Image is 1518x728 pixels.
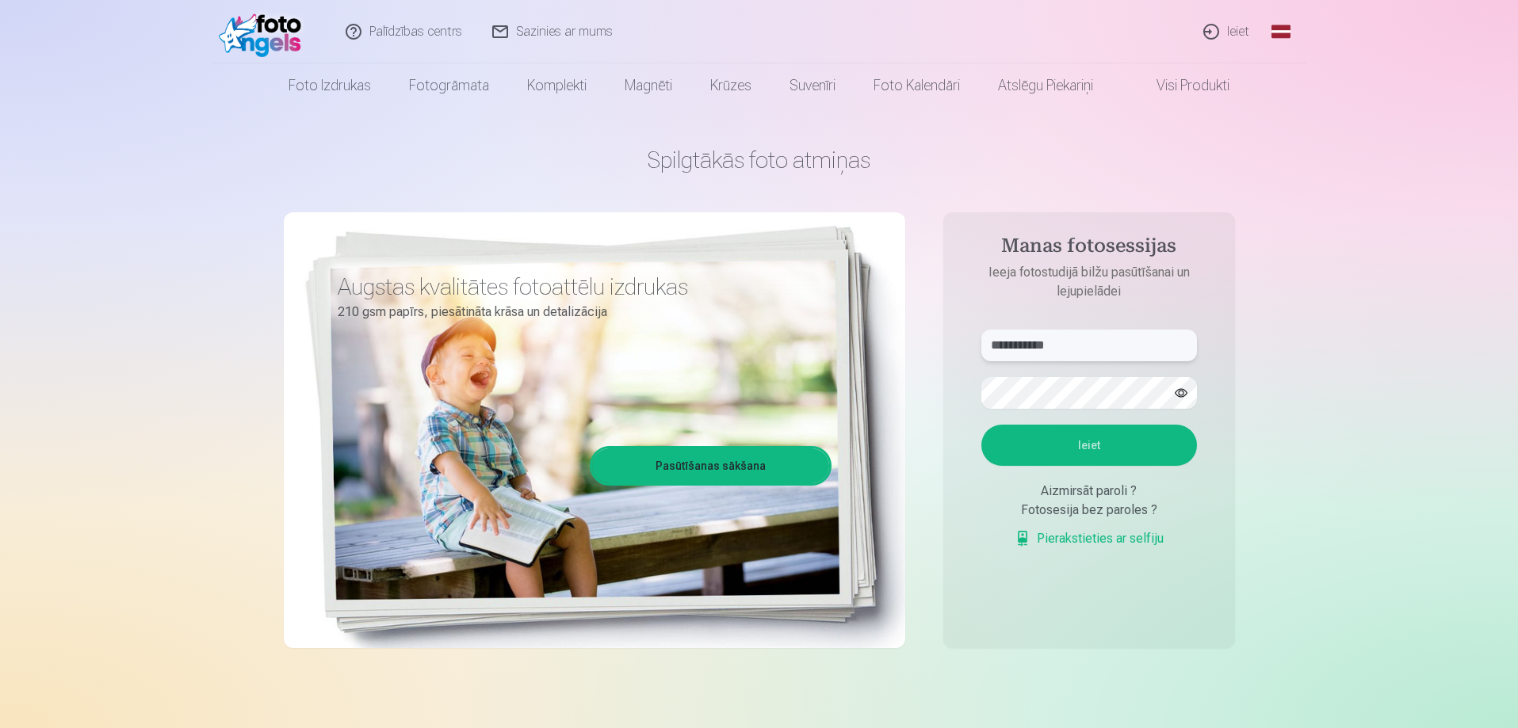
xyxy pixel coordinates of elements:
a: Foto izdrukas [270,63,390,108]
h3: Augstas kvalitātes fotoattēlu izdrukas [338,273,820,301]
h1: Spilgtākās foto atmiņas [284,146,1235,174]
a: Fotogrāmata [390,63,508,108]
p: 210 gsm papīrs, piesātināta krāsa un detalizācija [338,301,820,323]
div: Aizmirsāt paroli ? [981,482,1197,501]
a: Magnēti [606,63,691,108]
a: Pierakstieties ar selfiju [1015,529,1164,548]
a: Visi produkti [1112,63,1248,108]
div: Fotosesija bez paroles ? [981,501,1197,520]
button: Ieiet [981,425,1197,466]
a: Komplekti [508,63,606,108]
p: Ieeja fotostudijā bilžu pasūtīšanai un lejupielādei [965,263,1213,301]
a: Atslēgu piekariņi [979,63,1112,108]
h4: Manas fotosessijas [965,234,1213,263]
img: /fa1 [219,6,310,57]
a: Foto kalendāri [855,63,979,108]
a: Suvenīri [770,63,855,108]
a: Krūzes [691,63,770,108]
a: Pasūtīšanas sākšana [592,448,829,483]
